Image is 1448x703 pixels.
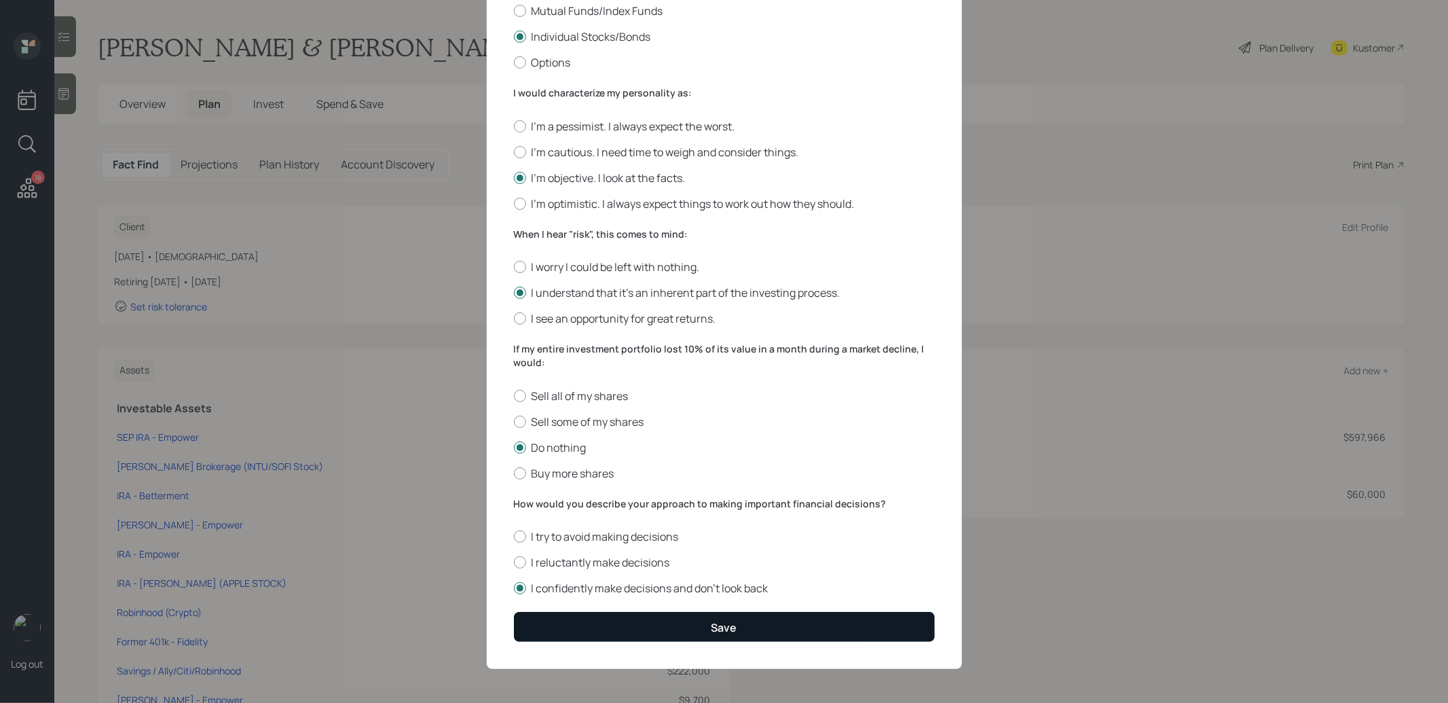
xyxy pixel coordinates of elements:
[514,612,935,641] button: Save
[514,86,935,100] label: I would characterize my personality as:
[514,342,935,369] label: If my entire investment portfolio lost 10% of its value in a month during a market decline, I would:
[514,119,935,134] label: I'm a pessimist. I always expect the worst.
[514,259,935,274] label: I worry I could be left with nothing.
[514,466,935,481] label: Buy more shares
[514,389,935,403] label: Sell all of my shares
[514,196,935,211] label: I'm optimistic. I always expect things to work out how they should.
[514,228,935,241] label: When I hear "risk", this comes to mind:
[514,414,935,429] label: Sell some of my shares
[514,145,935,160] label: I'm cautious. I need time to weigh and consider things.
[514,3,935,18] label: Mutual Funds/Index Funds
[514,581,935,596] label: I confidently make decisions and don’t look back
[514,55,935,70] label: Options
[514,555,935,570] label: I reluctantly make decisions
[514,497,935,511] label: How would you describe your approach to making important financial decisions?
[514,440,935,455] label: Do nothing
[514,529,935,544] label: I try to avoid making decisions
[514,285,935,300] label: I understand that it’s an inherent part of the investing process.
[711,620,737,635] div: Save
[514,170,935,185] label: I'm objective. I look at the facts.
[514,311,935,326] label: I see an opportunity for great returns.
[514,29,935,44] label: Individual Stocks/Bonds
